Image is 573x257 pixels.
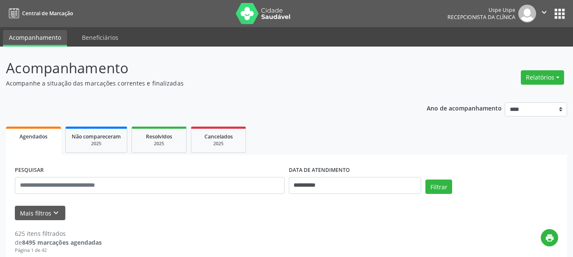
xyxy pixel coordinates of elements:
[22,10,73,17] span: Central de Marcação
[6,58,399,79] p: Acompanhamento
[289,164,350,177] label: DATA DE ATENDIMENTO
[15,247,102,254] div: Página 1 de 42
[197,141,240,147] div: 2025
[447,6,515,14] div: Uspe Uspe
[20,133,48,140] span: Agendados
[15,229,102,238] div: 625 itens filtrados
[425,180,452,194] button: Filtrar
[138,141,180,147] div: 2025
[72,141,121,147] div: 2025
[51,208,61,218] i: keyboard_arrow_down
[15,206,65,221] button: Mais filtroskeyboard_arrow_down
[518,5,536,22] img: img
[541,229,558,246] button: print
[15,164,44,177] label: PESQUISAR
[447,14,515,21] span: Recepcionista da clínica
[539,8,549,17] i: 
[15,238,102,247] div: de
[76,30,124,45] a: Beneficiários
[545,233,554,243] i: print
[552,6,567,21] button: apps
[6,6,73,20] a: Central de Marcação
[3,30,67,47] a: Acompanhamento
[521,70,564,85] button: Relatórios
[72,133,121,140] span: Não compareceram
[536,5,552,22] button: 
[146,133,172,140] span: Resolvidos
[22,238,102,246] strong: 8495 marcações agendadas
[204,133,233,140] span: Cancelados
[6,79,399,88] p: Acompanhe a situação das marcações correntes e finalizadas
[427,102,502,113] p: Ano de acompanhamento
